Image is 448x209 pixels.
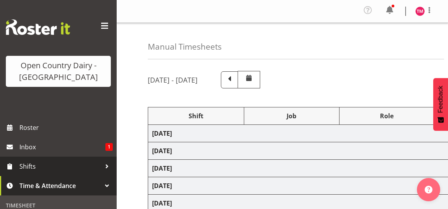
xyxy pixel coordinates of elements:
[19,161,101,172] span: Shifts
[248,111,335,121] div: Job
[19,122,113,133] span: Roster
[425,186,432,193] img: help-xxl-2.png
[433,78,448,131] button: Feedback - Show survey
[14,60,103,83] div: Open Country Dairy - [GEOGRAPHIC_DATA]
[152,111,240,121] div: Shift
[148,42,222,51] h4: Manual Timesheets
[415,7,425,16] img: trish-mcnicol7516.jpg
[148,76,198,84] h5: [DATE] - [DATE]
[19,180,101,192] span: Time & Attendance
[105,143,113,151] span: 1
[343,111,431,121] div: Role
[437,86,444,113] span: Feedback
[6,19,70,35] img: Rosterit website logo
[19,141,105,153] span: Inbox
